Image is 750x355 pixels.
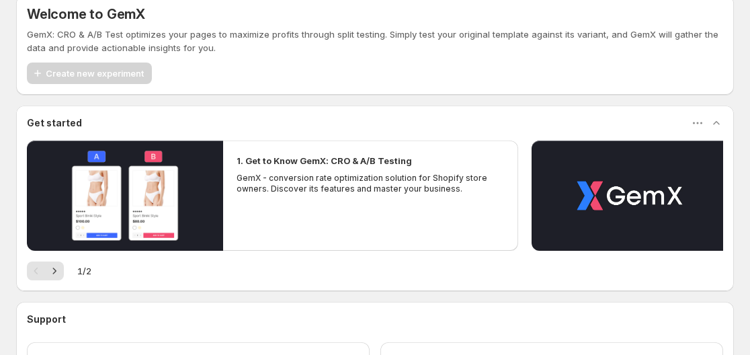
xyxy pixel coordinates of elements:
h2: 1. Get to Know GemX: CRO & A/B Testing [237,154,412,167]
h5: Welcome to GemX [27,6,145,22]
nav: Pagination [27,262,64,280]
button: Play video [27,141,223,251]
p: GemX: CRO & A/B Test optimizes your pages to maximize profits through split testing. Simply test ... [27,28,723,54]
h3: Get started [27,116,82,130]
span: 1 / 2 [77,264,91,278]
p: GemX - conversion rate optimization solution for Shopify store owners. Discover its features and ... [237,173,504,194]
button: Play video [532,141,728,251]
h3: Support [27,313,66,326]
button: Next [45,262,64,280]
